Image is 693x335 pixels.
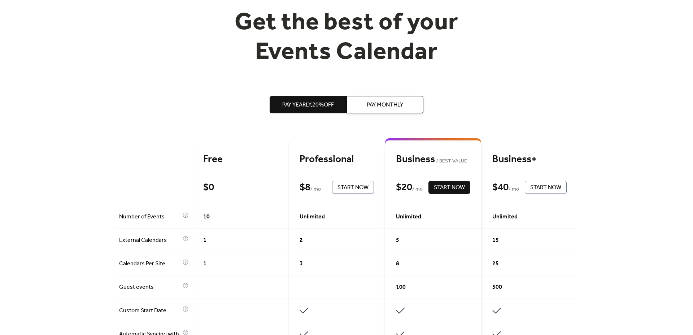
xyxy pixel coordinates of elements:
[300,260,303,268] span: 3
[270,96,346,113] button: Pay Yearly,20%off
[492,283,502,292] span: 500
[208,8,485,67] h1: Get the best of your Events Calendar
[412,185,423,194] span: / mo
[119,260,181,268] span: Calendars Per Site
[203,153,278,166] div: Free
[300,181,310,194] div: $ 8
[492,213,518,221] span: Unlimited
[396,283,406,292] span: 100
[509,185,519,194] span: / mo
[396,236,399,245] span: 5
[203,260,206,268] span: 1
[119,306,181,315] span: Custom Start Date
[396,181,412,194] div: $ 20
[300,153,374,166] div: Professional
[119,213,181,221] span: Number of Events
[367,101,403,109] span: Pay Monthly
[300,213,325,221] span: Unlimited
[396,213,421,221] span: Unlimited
[346,96,423,113] button: Pay Monthly
[530,183,561,192] span: Start Now
[435,157,467,166] span: BEST VALUE
[396,260,399,268] span: 8
[428,181,470,194] button: Start Now
[282,101,334,109] span: Pay Yearly, 20% off
[332,181,374,194] button: Start Now
[203,236,206,245] span: 1
[203,181,214,194] div: $ 0
[119,236,181,245] span: External Calendars
[525,181,567,194] button: Start Now
[203,213,210,221] span: 10
[300,236,303,245] span: 2
[310,185,321,194] span: / mo
[396,153,470,166] div: Business
[337,183,369,192] span: Start Now
[492,153,567,166] div: Business+
[434,183,465,192] span: Start Now
[119,283,181,292] span: Guest events
[492,260,499,268] span: 25
[492,181,509,194] div: $ 40
[492,236,499,245] span: 15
